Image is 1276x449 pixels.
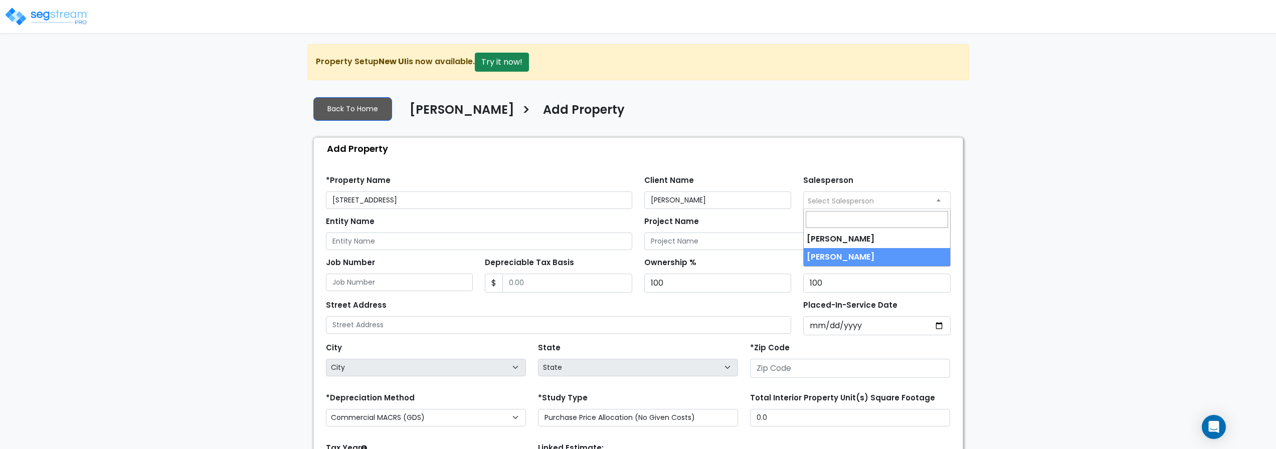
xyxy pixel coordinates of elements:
[535,103,625,124] a: Add Property
[750,409,950,426] input: total square foot
[326,233,632,250] input: Entity Name
[803,175,853,186] label: Salesperson
[475,53,529,72] button: Try it now!
[326,342,342,354] label: City
[750,392,935,404] label: Total Interior Property Unit(s) Square Footage
[326,257,375,269] label: Job Number
[4,7,89,27] img: logo_pro_r.png
[326,392,415,404] label: *Depreciation Method
[326,300,387,311] label: Street Address
[1202,415,1226,439] div: Open Intercom Messenger
[326,216,375,228] label: Entity Name
[750,359,950,378] input: Zip Code
[644,175,694,186] label: Client Name
[803,274,951,293] input: Useful Life %
[313,97,392,121] a: Back To Home
[326,274,473,291] input: Job Number
[543,103,625,120] h4: Add Property
[804,248,950,266] li: [PERSON_NAME]
[538,342,561,354] label: State
[750,342,790,354] label: *Zip Code
[644,191,792,209] input: Client Name
[804,230,950,248] li: [PERSON_NAME]
[538,392,588,404] label: *Study Type
[644,216,699,228] label: Project Name
[485,257,574,269] label: Depreciable Tax Basis
[644,257,696,269] label: Ownership %
[808,196,874,206] span: Select Salesperson
[307,44,969,80] div: Property Setup is now available.
[502,274,632,293] input: 0.00
[522,102,530,121] h3: >
[379,56,407,67] strong: New UI
[644,233,951,250] input: Project Name
[644,274,792,293] input: Ownership %
[485,274,503,293] span: $
[319,138,963,159] div: Add Property
[402,103,514,124] a: [PERSON_NAME]
[326,316,792,334] input: Street Address
[410,103,514,120] h4: [PERSON_NAME]
[326,175,391,186] label: *Property Name
[803,300,897,311] label: Placed-In-Service Date
[326,191,632,209] input: Property Name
